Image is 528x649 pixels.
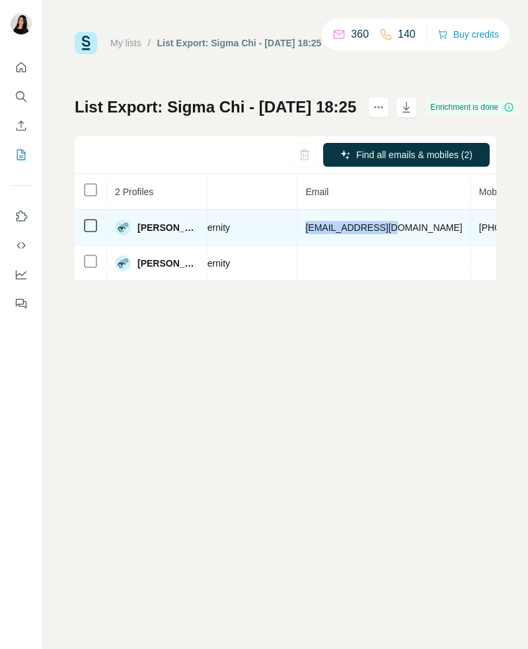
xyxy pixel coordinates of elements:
span: Email [305,187,328,197]
div: Enrichment is done [426,99,518,115]
img: Avatar [11,13,32,34]
span: [PERSON_NAME] [137,257,199,270]
span: 2 Profiles [115,187,153,197]
button: Search [11,85,32,108]
div: List Export: Sigma Chi - [DATE] 18:25 [157,36,322,50]
button: Find all emails & mobiles (2) [323,143,490,167]
img: Surfe Logo [75,32,97,54]
span: Find all emails & mobiles (2) [356,148,472,161]
button: Use Surfe on LinkedIn [11,204,32,228]
button: Quick start [11,56,32,79]
img: Avatar [115,220,131,236]
span: Mobile [479,187,506,197]
button: Dashboard [11,263,32,286]
button: Use Surfe API [11,234,32,257]
p: 360 [351,26,369,42]
button: My lists [11,143,32,167]
h1: List Export: Sigma Chi - [DATE] 18:25 [75,97,356,118]
button: Buy credits [437,25,499,44]
span: [EMAIL_ADDRESS][DOMAIN_NAME] [305,222,462,233]
p: 140 [398,26,416,42]
li: / [148,36,151,50]
button: actions [368,97,389,118]
span: [PERSON_NAME] [137,221,199,234]
img: Avatar [115,255,131,271]
button: Enrich CSV [11,114,32,138]
a: My lists [110,38,141,48]
button: Feedback [11,292,32,316]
